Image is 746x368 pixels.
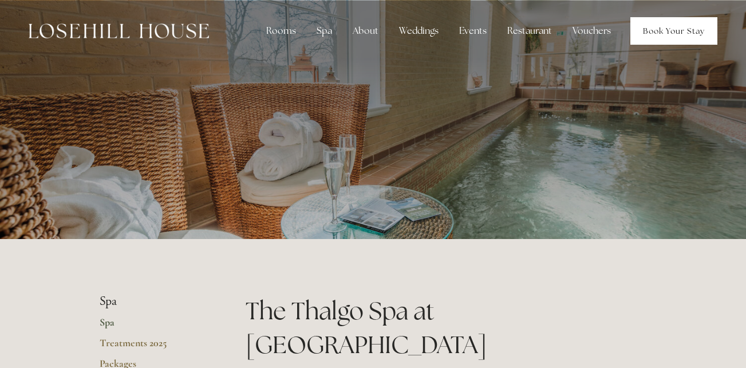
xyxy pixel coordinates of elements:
div: Rooms [257,19,305,42]
a: Vouchers [563,19,620,42]
div: Restaurant [498,19,561,42]
div: About [344,19,388,42]
img: Losehill House [29,24,209,38]
a: Treatments 2025 [100,336,209,357]
div: Spa [307,19,341,42]
a: Spa [100,316,209,336]
li: Spa [100,294,209,309]
h1: The Thalgo Spa at [GEOGRAPHIC_DATA] [246,294,647,362]
div: Weddings [390,19,448,42]
a: Book Your Stay [630,17,717,45]
div: Events [450,19,496,42]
